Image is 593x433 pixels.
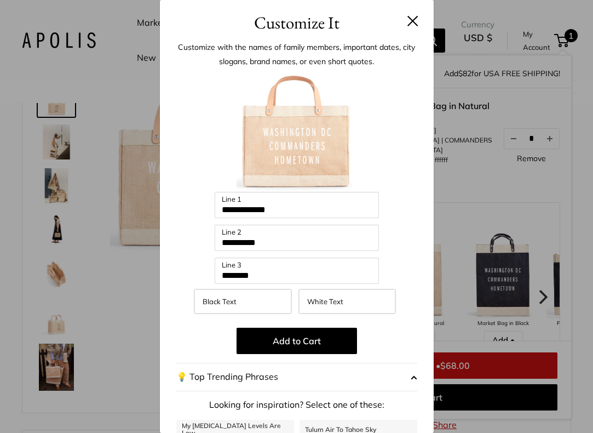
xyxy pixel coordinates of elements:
label: White Text [298,289,396,314]
button: Add to Cart [237,328,357,354]
img: customizer-prod [237,71,357,192]
label: Black Text [194,289,291,314]
button: 💡 Top Trending Phrases [176,363,417,391]
p: Looking for inspiration? Select one of these: [176,397,417,413]
span: Black Text [203,297,237,306]
iframe: Sign Up via Text for Offers [9,391,117,424]
p: Customize with the names of family members, important dates, city slogans, brand names, or even s... [176,40,417,69]
span: White Text [307,297,343,306]
h3: Customize It [176,10,417,36]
